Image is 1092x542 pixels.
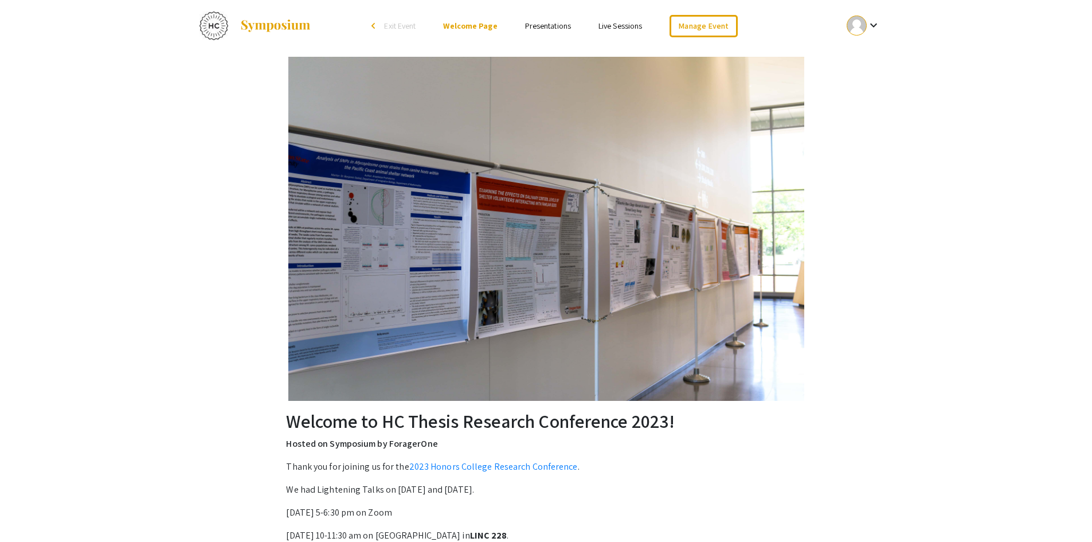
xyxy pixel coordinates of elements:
[286,506,805,520] p: [DATE] 5-6:30 pm on Zoom
[598,21,642,31] a: Live Sessions
[670,15,737,37] a: Manage Event
[240,19,311,33] img: Symposium by ForagerOne
[199,11,311,40] a: HC Thesis Research Conference 2023
[443,21,497,31] a: Welcome Page
[9,490,49,533] iframe: Chat
[286,483,805,497] p: We had Lightening Talks on [DATE] and [DATE].
[286,437,805,451] p: Hosted on Symposium by ForagerOne
[835,13,893,38] button: Expand account dropdown
[525,21,571,31] a: Presentations
[199,11,228,40] img: HC Thesis Research Conference 2023
[288,57,804,401] img: HC Thesis Research Conference 2023
[384,21,416,31] span: Exit Event
[371,22,378,29] div: arrow_back_ios
[470,529,507,541] strong: LINC 228
[867,18,880,32] mat-icon: Expand account dropdown
[286,460,805,474] p: Thank you for joining us for the .
[409,461,578,473] a: 2023 Honors College Research Conference
[286,410,805,432] h2: Welcome to HC Thesis Research Conference 2023!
